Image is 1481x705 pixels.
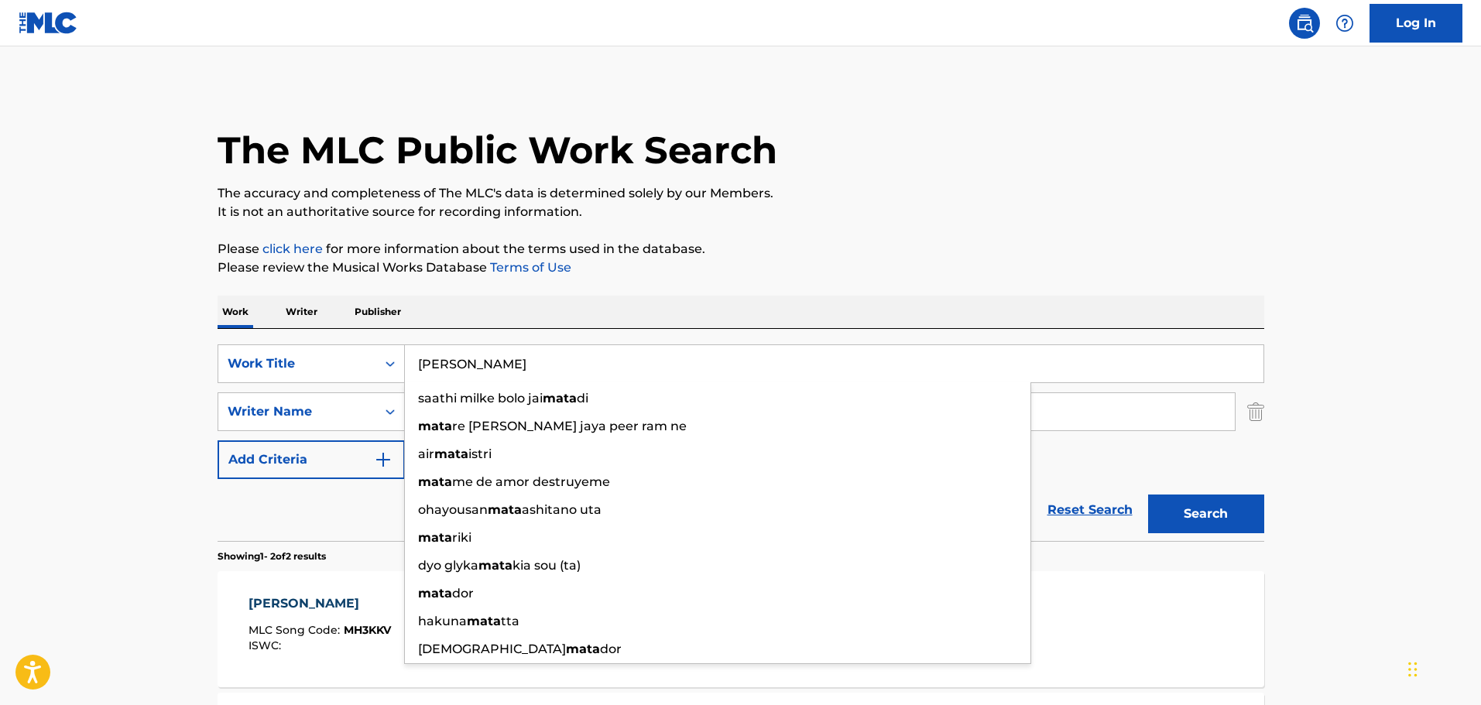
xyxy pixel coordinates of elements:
[543,391,577,406] strong: mata
[218,440,405,479] button: Add Criteria
[1040,493,1140,527] a: Reset Search
[249,623,344,637] span: MLC Song Code :
[452,474,610,489] span: me de amor destruyeme
[418,502,488,517] span: ohayousan
[577,391,588,406] span: di
[1370,4,1462,43] a: Log In
[1335,14,1354,33] img: help
[228,402,367,421] div: Writer Name
[513,558,581,573] span: kia sou (ta)
[249,594,391,613] div: [PERSON_NAME]
[218,549,326,563] p: Showing 1 - 2 of 2 results
[262,241,323,256] a: click here
[566,642,600,656] strong: mata
[418,642,566,656] span: [DEMOGRAPHIC_DATA]
[19,12,78,34] img: MLC Logo
[418,558,478,573] span: dyo glyka
[1247,392,1264,431] img: Delete Criterion
[1404,631,1481,705] iframe: Chat Widget
[468,447,492,461] span: istri
[1329,8,1360,39] div: Help
[418,614,467,628] span: hakuna
[350,296,406,328] p: Publisher
[218,203,1264,221] p: It is not an authoritative source for recording information.
[218,344,1264,541] form: Search Form
[418,474,452,489] strong: mata
[218,296,253,328] p: Work
[452,530,471,545] span: riki
[452,419,687,433] span: re [PERSON_NAME] jaya peer ram ne
[218,240,1264,258] p: Please for more information about the terms used in the database.
[418,419,452,433] strong: mata
[218,184,1264,203] p: The accuracy and completeness of The MLC's data is determined solely by our Members.
[501,614,519,628] span: tta
[344,623,391,637] span: MH3KKV
[467,614,501,628] strong: mata
[249,638,285,652] span: ISWC :
[1404,631,1481,705] div: Widget de chat
[281,296,322,328] p: Writer
[600,642,622,656] span: dor
[488,502,522,517] strong: mata
[1148,495,1264,533] button: Search
[218,258,1264,277] p: Please review the Musical Works Database
[1408,646,1418,693] div: Arrastrar
[1289,8,1320,39] a: Public Search
[1295,14,1314,33] img: search
[487,260,571,275] a: Terms of Use
[418,391,543,406] span: saathi milke bolo jai
[478,558,513,573] strong: mata
[418,530,452,545] strong: mata
[228,354,367,373] div: Work Title
[418,586,452,601] strong: mata
[434,447,468,461] strong: mata
[218,127,777,173] h1: The MLC Public Work Search
[452,586,474,601] span: dor
[522,502,602,517] span: ashitano uta
[374,450,393,469] img: 9d2ae6d4665cec9f34b9.svg
[218,571,1264,687] a: [PERSON_NAME]MLC Song Code:MH3KKVISWC:Writers (1)[PERSON_NAME]Recording Artists (43)[PERSON_NAME]...
[418,447,434,461] span: air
